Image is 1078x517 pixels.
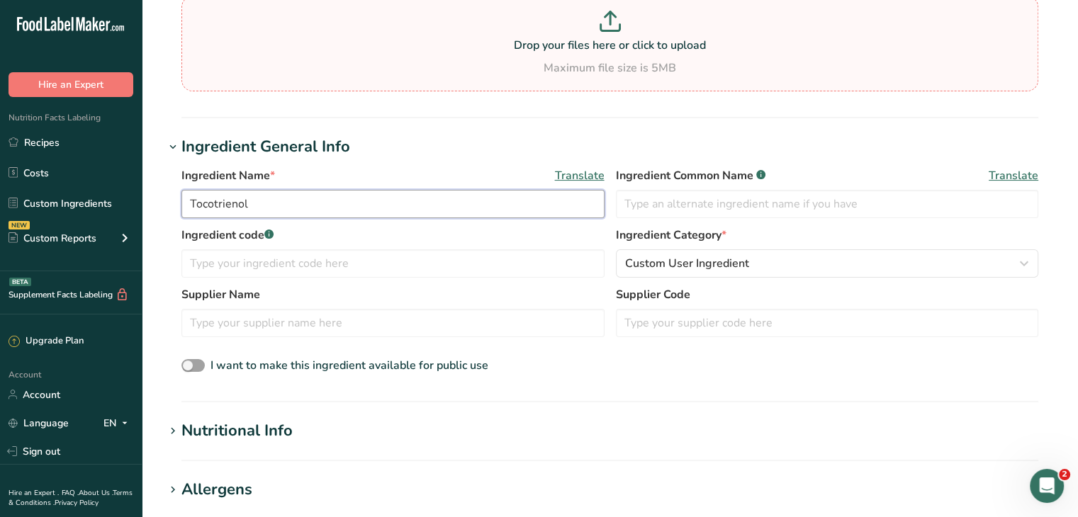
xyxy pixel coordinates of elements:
[103,414,133,431] div: EN
[9,231,96,246] div: Custom Reports
[989,167,1038,184] span: Translate
[1059,469,1070,480] span: 2
[616,190,1039,218] input: Type an alternate ingredient name if you have
[55,498,99,508] a: Privacy Policy
[616,167,765,184] span: Ingredient Common Name
[9,72,133,97] button: Hire an Expert
[185,59,1035,76] div: Maximum file size is 5MB
[185,37,1035,54] p: Drop your files here or click to upload
[62,488,79,498] a: FAQ .
[616,286,1039,303] label: Supplier Code
[181,227,605,244] label: Ingredient code
[9,278,31,286] div: BETA
[210,358,488,373] span: I want to make this ingredient available for public use
[9,488,133,508] a: Terms & Conditions .
[9,488,59,498] a: Hire an Expert .
[616,227,1039,244] label: Ingredient Category
[181,286,605,303] label: Supplier Name
[1030,469,1064,503] iframe: Intercom live chat
[181,309,605,337] input: Type your supplier name here
[181,167,275,184] span: Ingredient Name
[79,488,113,498] a: About Us .
[181,249,605,278] input: Type your ingredient code here
[181,419,293,443] div: Nutritional Info
[9,411,69,436] a: Language
[616,249,1039,278] button: Custom User Ingredient
[181,190,605,218] input: Type your ingredient name here
[181,478,252,501] div: Allergens
[181,135,350,159] div: Ingredient General Info
[625,255,749,272] span: Custom User Ingredient
[9,221,30,229] div: NEW
[616,309,1039,337] input: Type your supplier code here
[9,334,84,348] div: Upgrade Plan
[555,167,605,184] span: Translate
